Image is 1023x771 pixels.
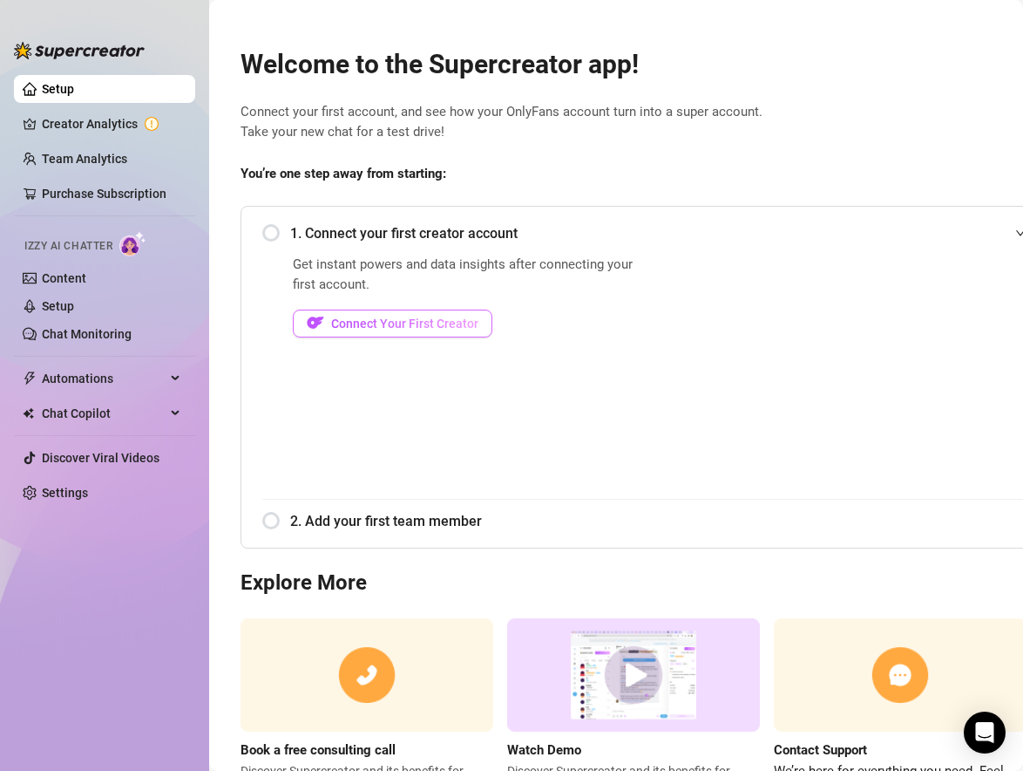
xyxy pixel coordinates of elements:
[42,271,86,285] a: Content
[42,152,127,166] a: Team Analytics
[241,618,493,733] img: consulting call
[964,712,1006,754] div: Open Intercom Messenger
[42,365,166,392] span: Automations
[42,399,166,427] span: Chat Copilot
[331,317,478,331] span: Connect Your First Creator
[42,110,181,138] a: Creator Analytics exclamation-circle
[293,255,644,296] span: Get instant powers and data insights after connecting your first account.
[307,314,324,331] img: OF
[14,42,145,59] img: logo-BBDzfeDw.svg
[42,486,88,500] a: Settings
[42,180,181,208] a: Purchase Subscription
[293,310,492,338] button: OFConnect Your First Creator
[23,407,34,420] img: Chat Copilot
[23,372,37,385] span: thunderbolt
[42,299,74,313] a: Setup
[42,327,132,341] a: Chat Monitoring
[42,451,159,465] a: Discover Viral Videos
[241,166,446,181] strong: You’re one step away from starting:
[293,310,644,338] a: OFConnect Your First Creator
[507,742,581,758] strong: Watch Demo
[42,82,74,96] a: Setup
[119,231,146,256] img: AI Chatter
[24,238,112,255] span: Izzy AI Chatter
[241,742,396,758] strong: Book a free consulting call
[774,742,867,758] strong: Contact Support
[507,618,760,733] img: supercreator demo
